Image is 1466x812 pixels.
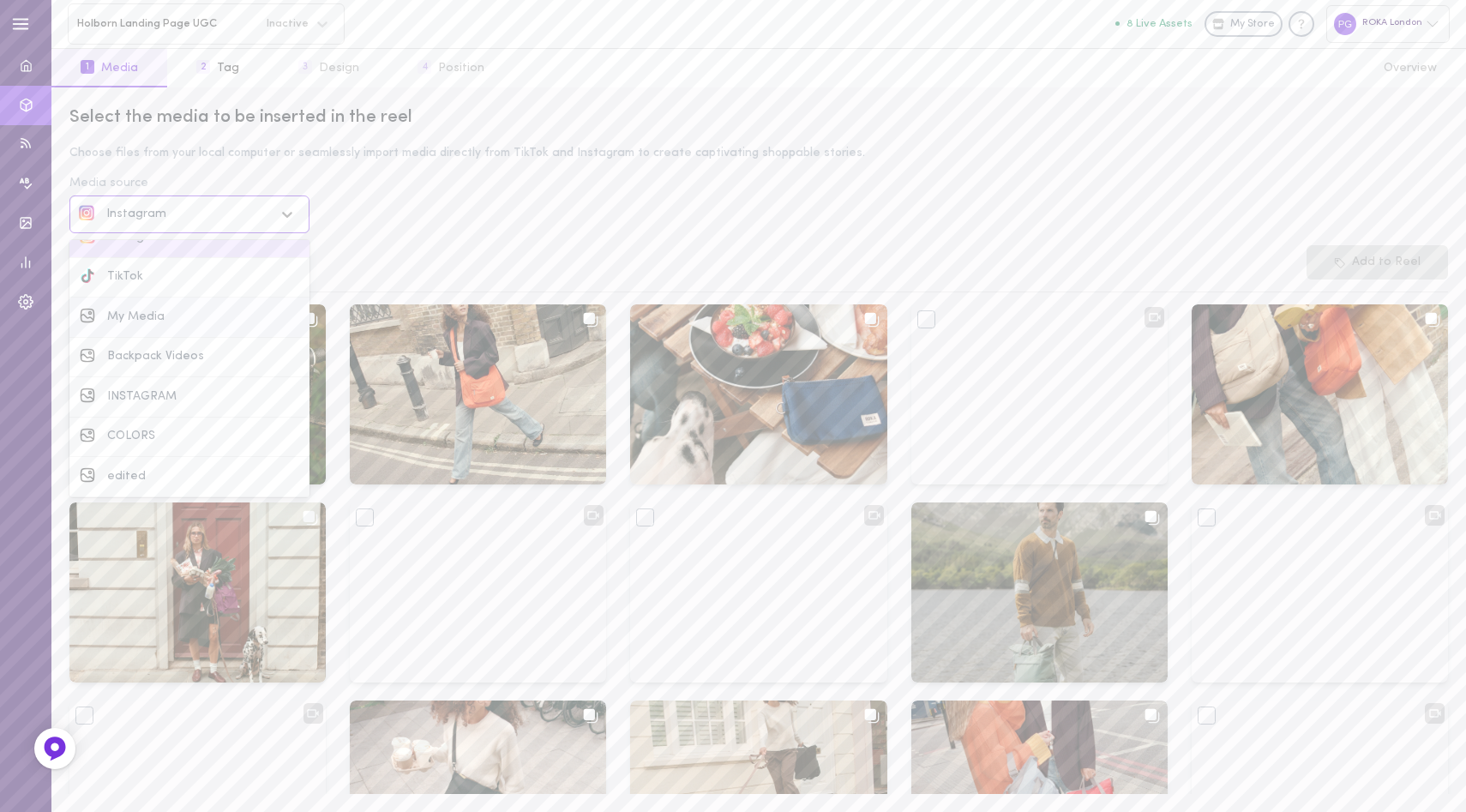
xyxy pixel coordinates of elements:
[80,467,95,483] img: social
[79,205,94,220] img: social
[81,60,94,74] span: 1
[1115,18,1205,30] a: 8 Live Assets
[107,430,155,442] span: COLORS
[630,304,886,484] img: Media null
[51,49,167,87] button: 1Media
[107,310,165,323] span: My Media
[350,304,606,484] img: Media null
[1289,11,1314,37] div: Knowledge center
[69,105,1448,129] div: Select the media to be inserted in the reel
[106,208,166,220] span: Instagram
[80,388,95,403] img: social
[255,18,309,29] span: Inactive
[107,390,177,403] span: INSTAGRAM
[269,49,388,87] button: 3Design
[1205,11,1283,37] a: My Store
[1326,5,1450,42] div: ROKA London
[77,17,255,30] span: Holborn Landing Page UGC
[911,502,1168,683] img: Media null
[1115,18,1193,29] button: 8 Live Assets
[1192,304,1448,484] img: Media null
[107,270,143,283] span: TikTok
[388,49,514,87] button: 4Position
[69,177,1448,189] div: Media source
[107,470,146,483] span: edited
[1230,17,1275,33] span: My Store
[69,147,1448,159] div: Choose files from your local computer or seamlessly import media directly from TikTok and Instagr...
[80,428,95,443] img: social
[1355,49,1466,87] button: Overview
[80,308,95,323] img: social
[167,49,268,87] button: 2Tag
[1307,245,1448,280] button: Add to Reel
[42,736,68,761] img: Feedback Button
[80,348,95,364] img: social
[80,268,95,284] img: social
[69,502,326,683] img: Media null
[196,60,210,74] span: 2
[418,60,431,74] span: 4
[298,60,312,74] span: 3
[107,350,204,363] span: Backpack Videos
